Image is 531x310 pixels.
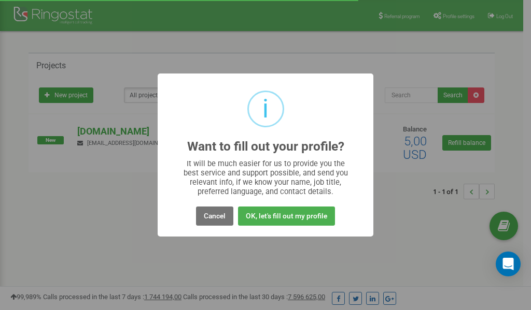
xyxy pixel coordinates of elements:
[196,206,233,226] button: Cancel
[178,159,353,196] div: It will be much easier for us to provide you the best service and support possible, and send you ...
[262,92,269,126] div: i
[496,252,521,276] div: Open Intercom Messenger
[238,206,335,226] button: OK, let's fill out my profile
[187,140,344,154] h2: Want to fill out your profile?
